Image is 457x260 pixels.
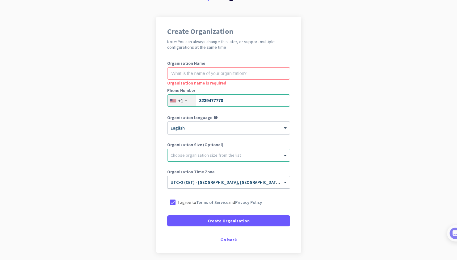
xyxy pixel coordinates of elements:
button: Create Organization [167,215,290,226]
h2: Note: You can always change this later, or support multiple configurations at the same time [167,39,290,50]
input: What is the name of your organization? [167,67,290,80]
a: Privacy Policy [235,200,262,205]
p: I agree to and [178,199,262,205]
span: Create Organization [208,218,250,224]
label: Organization Size (Optional) [167,142,290,147]
i: help [214,115,218,120]
label: Organization language [167,115,212,120]
h1: Create Organization [167,28,290,35]
div: Go back [167,237,290,242]
input: 201-555-0123 [167,94,290,107]
span: Organization name is required [167,80,226,86]
label: Organization Time Zone [167,170,290,174]
label: Phone Number [167,88,290,93]
div: +1 [178,97,183,104]
a: Terms of Service [196,200,228,205]
label: Organization Name [167,61,290,65]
